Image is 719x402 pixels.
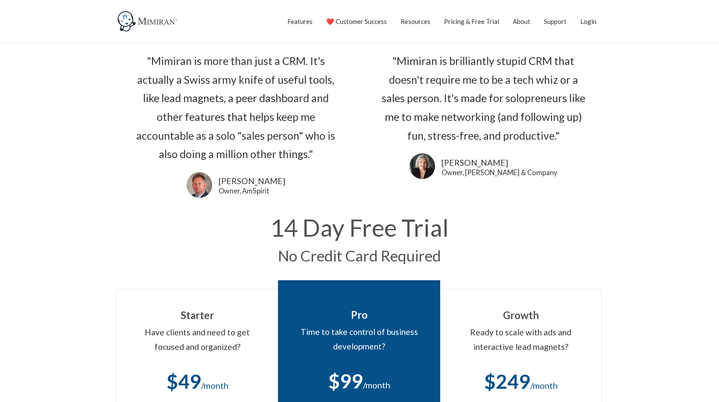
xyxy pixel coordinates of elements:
a: Features [287,11,313,32]
h2: No Credit Card Required [129,248,590,263]
a: Owner, AmSpirit [219,188,285,194]
a: Support [544,11,567,32]
span: /month [530,380,558,390]
a: ❤️ Customer Success [326,11,387,32]
a: [PERSON_NAME] [441,157,557,169]
div: Growth [453,306,589,324]
div: $49 [129,364,265,399]
div: "Mimiran is brilliantly stupid CRM that doesn't require me to be a tech whiz or a sales person. I... [377,52,590,145]
a: About [513,11,530,32]
a: Resources [400,11,430,32]
a: Pricing & Free Trial [444,11,499,32]
div: Ready to scale with ads and interactive lead magnets? [453,325,589,354]
span: /month [363,380,390,390]
div: $99 [291,364,427,399]
img: Mimiran CRM [116,11,180,32]
a: [PERSON_NAME] [219,175,285,188]
a: Login [580,11,596,32]
a: Owner, [PERSON_NAME] & Company [441,169,557,176]
div: Time to take control of business development? [291,325,427,353]
div: Starter [129,306,265,324]
div: $249 [453,364,589,399]
div: Pro [291,306,427,324]
img: Lori Karpman uses Mimiran CRM to grow her business [409,153,435,179]
span: /month [201,380,228,390]
img: Frank Agin [187,172,212,198]
div: "Mimiran is more than just a CRM. It's actually a Swiss army knife of useful tools, like lead mag... [129,52,342,164]
div: Have clients and need to get focused and organized? [129,325,265,354]
h1: 14 Day Free Trial [129,216,590,240]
